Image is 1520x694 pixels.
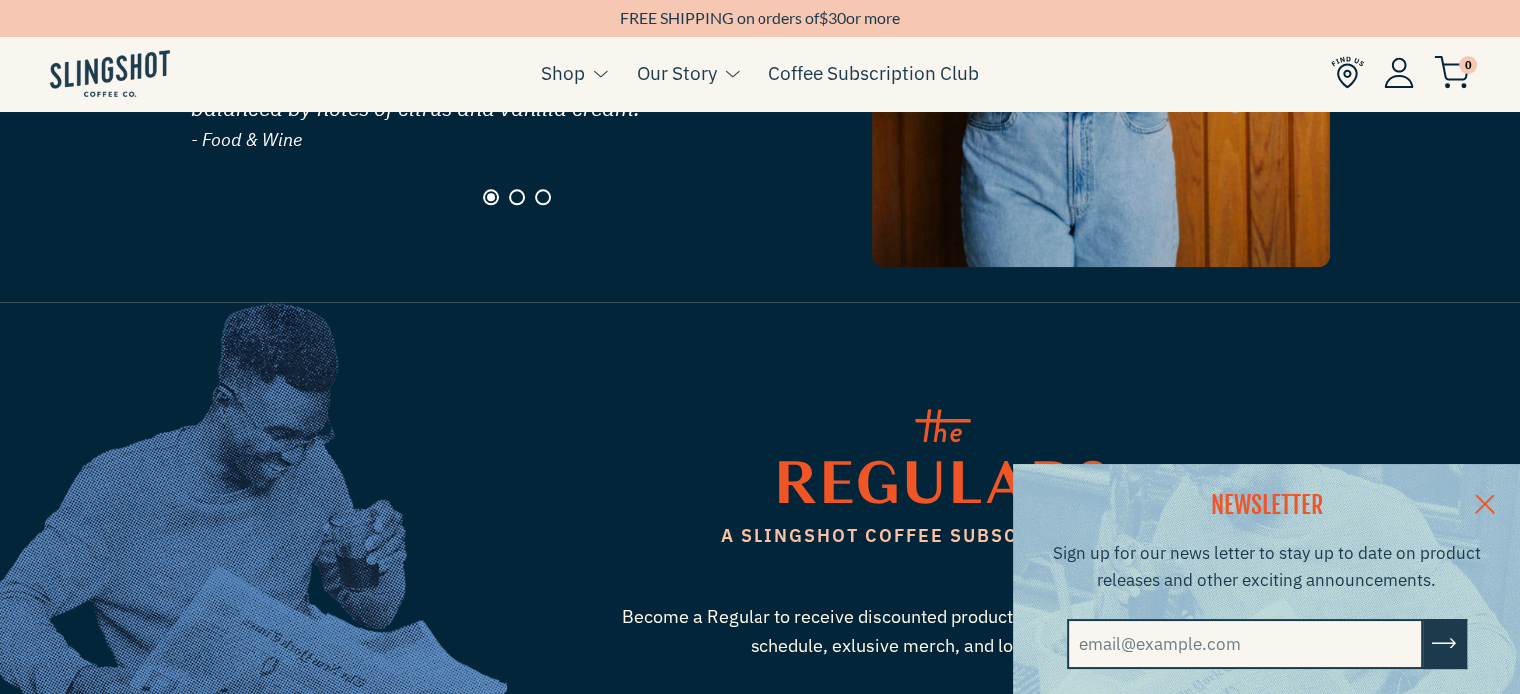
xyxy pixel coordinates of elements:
[541,58,585,88] a: Shop
[1434,56,1470,89] img: cart
[768,58,979,88] a: Coffee Subscription Club
[1038,489,1495,523] h2: NEWSLETTER
[509,189,525,205] button: Page 2
[1434,61,1470,85] a: 0
[779,409,1107,503] img: theregulars-1635635075788.svg
[828,8,846,27] span: 30
[1459,56,1477,74] span: 0
[819,8,828,27] span: $
[637,58,717,88] a: Our Story
[1331,56,1364,89] img: Find Us
[1067,619,1423,669] input: email@example.com
[535,189,551,205] button: Page 3
[483,189,499,205] button: Page 1
[1038,540,1495,594] p: Sign up for our news letter to stay up to date on product releases and other exciting announcements.
[191,126,843,155] span: - Food & Wine
[1384,57,1414,88] img: Account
